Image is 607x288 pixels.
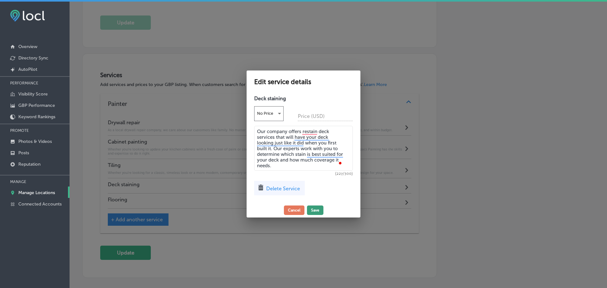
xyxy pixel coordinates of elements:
p: Connected Accounts [18,201,62,207]
button: Save [307,205,323,215]
p: Manage Locations [18,190,55,195]
textarea: To enrich screen reader interactions, please activate Accessibility in Grammarly extension settings [254,126,353,171]
p: AutoPilot [18,67,37,72]
p: Keyword Rankings [18,114,55,119]
span: Delete Service [266,186,300,192]
div: No Price [254,108,283,119]
p: Overview [18,44,37,49]
button: Cancel [284,205,304,215]
h4: Deck staining [254,95,353,101]
p: Photos & Videos [18,139,52,144]
h2: Edit service details [254,78,353,86]
p: Directory Sync [18,55,48,61]
img: fda3e92497d09a02dc62c9cd864e3231.png [10,10,45,21]
p: Visibility Score [18,91,48,97]
p: Posts [18,150,29,156]
p: GBP Performance [18,103,55,108]
input: 0 [298,111,353,121]
p: Reputation [18,162,40,167]
span: (227/300) [254,172,353,176]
